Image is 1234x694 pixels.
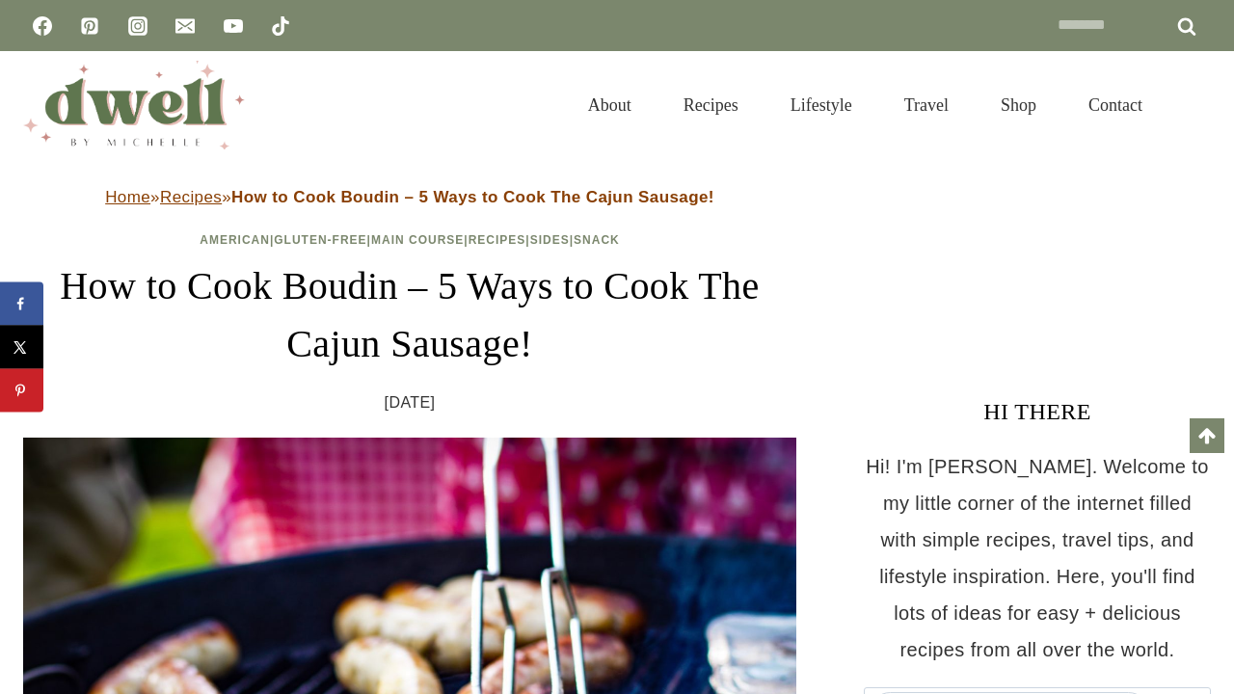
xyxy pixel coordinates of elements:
a: Gluten-Free [274,233,366,247]
h1: How to Cook Boudin – 5 Ways to Cook The Cajun Sausage! [23,257,796,373]
h3: HI THERE [864,394,1211,429]
button: View Search Form [1178,89,1211,121]
a: Main Course [371,233,464,247]
img: DWELL by michelle [23,61,245,149]
a: Scroll to top [1190,418,1224,453]
a: Travel [878,71,975,139]
a: Shop [975,71,1062,139]
a: Lifestyle [765,71,878,139]
time: [DATE] [385,388,436,417]
a: Contact [1062,71,1168,139]
a: TikTok [261,7,300,45]
a: Email [166,7,204,45]
p: Hi! I'm [PERSON_NAME]. Welcome to my little corner of the internet filled with simple recipes, tr... [864,448,1211,668]
a: Snack [574,233,620,247]
a: About [562,71,657,139]
a: Facebook [23,7,62,45]
span: » » [105,188,714,206]
nav: Primary Navigation [562,71,1168,139]
a: Home [105,188,150,206]
a: Sides [530,233,570,247]
a: American [200,233,270,247]
a: Recipes [469,233,526,247]
a: Recipes [657,71,765,139]
a: Instagram [119,7,157,45]
strong: How to Cook Boudin – 5 Ways to Cook The Cajun Sausage! [231,188,714,206]
span: | | | | | [200,233,620,247]
a: Recipes [160,188,222,206]
a: Pinterest [70,7,109,45]
a: YouTube [214,7,253,45]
